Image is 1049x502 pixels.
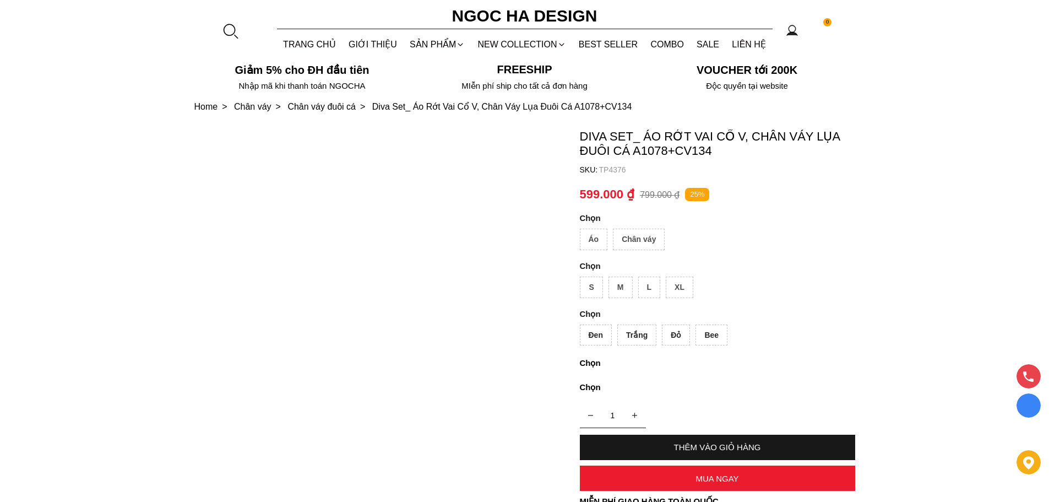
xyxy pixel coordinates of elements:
[580,187,635,202] p: 599.000 ₫
[726,30,773,59] a: LIÊN HỆ
[580,442,855,452] div: THÊM VÀO GIỎ HÀNG
[580,229,608,250] div: Áo
[617,325,656,346] div: Trắng
[580,404,646,427] input: Quantity input
[580,325,612,346] div: Đen
[372,102,632,111] a: Link to Diva Set_ Áo Rớt Vai Cổ V, Chân Váy Lụa Đuôi Cá A1078+CV134
[644,30,691,59] a: Combo
[471,30,572,59] a: NEW COLLECTION
[235,64,369,76] font: Giảm 5% cho ĐH đầu tiên
[690,30,725,59] a: SALE
[417,81,633,91] h6: MIễn phí ship cho tất cả đơn hàng
[356,102,369,111] span: >
[599,165,855,174] p: TP4376
[239,81,366,90] font: Nhập mã khi thanh toán NGOCHA
[580,277,602,298] div: S
[608,277,633,298] div: M
[218,102,231,111] span: >
[823,18,832,27] span: 0
[403,30,471,59] div: SẢN PHẨM
[666,277,693,298] div: XL
[685,188,709,202] p: 25%
[613,229,665,250] div: Chân váy
[662,325,690,346] div: Đỏ
[580,474,855,483] div: MUA NGAY
[287,102,372,111] a: Link to Chân váy đuôi cá
[234,102,287,111] a: Link to Chân váy
[639,63,855,77] h5: VOUCHER tới 200K
[580,165,599,174] h6: SKU:
[639,81,855,91] h6: Độc quyền tại website
[638,277,661,298] div: L
[271,102,285,111] span: >
[276,30,342,59] a: TRANG CHỦ
[695,325,727,346] div: Bee
[1017,393,1041,418] a: Display image
[572,30,644,59] a: BEST SELLER
[1017,423,1041,444] a: messenger
[194,102,234,111] a: Link to Home
[442,3,607,29] a: Ngoc Ha Design
[342,30,403,59] a: GIỚI THIỆU
[640,190,680,200] p: 799.000 ₫
[580,129,855,158] p: Diva Set_ Áo Rớt Vai Cổ V, Chân Váy Lụa Đuôi Cá A1078+CV134
[497,63,552,75] font: Freeship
